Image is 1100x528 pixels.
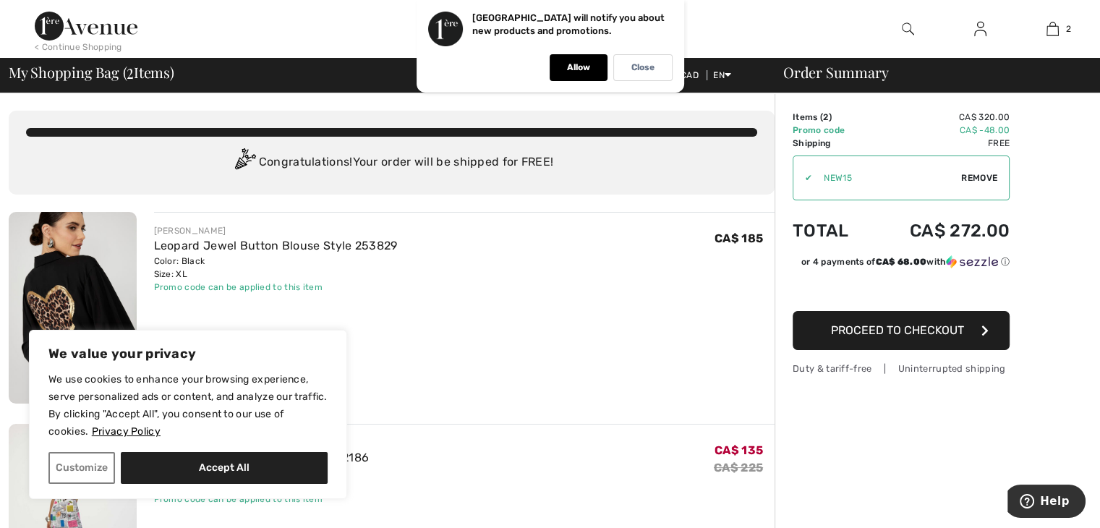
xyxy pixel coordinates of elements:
a: 2 [1017,20,1088,38]
div: or 4 payments of with [801,255,1010,268]
img: My Info [974,20,986,38]
span: CA$ 68.00 [875,257,926,267]
span: 2 [823,112,828,122]
div: [PERSON_NAME] [154,224,398,237]
div: Order Summary [766,65,1091,80]
button: Proceed to Checkout [793,311,1010,350]
span: 2 [127,61,134,80]
a: Privacy Policy [91,425,161,438]
p: Close [631,62,655,73]
p: Allow [567,62,590,73]
p: We value your privacy [48,345,328,362]
img: Sezzle [946,255,998,268]
img: Congratulation2.svg [230,148,259,177]
div: Promo code can be applied to this item [154,281,398,294]
a: Sign In [963,20,998,38]
div: ✔ [793,171,812,184]
img: 1ère Avenue [35,12,137,41]
td: Shipping [793,137,871,150]
iframe: Opens a widget where you can find more information [1007,485,1086,521]
img: Leopard Jewel Button Blouse Style 253829 [9,212,137,404]
button: Accept All [121,452,328,484]
span: 2 [1066,22,1071,35]
td: Total [793,206,871,255]
span: Remove [961,171,997,184]
span: Proceed to Checkout [831,323,964,337]
p: We use cookies to enhance your browsing experience, serve personalized ads or content, and analyz... [48,371,328,440]
div: or 4 payments ofCA$ 68.00withSezzle Click to learn more about Sezzle [793,255,1010,273]
td: CA$ 320.00 [871,111,1010,124]
div: Congratulations! Your order will be shipped for FREE! [26,148,757,177]
span: EN [713,70,731,80]
button: Customize [48,452,115,484]
span: CA$ 185 [715,231,763,245]
div: Color: Black Size: XL [154,255,398,281]
img: search the website [902,20,914,38]
s: CA$ 225 [714,461,763,474]
span: My Shopping Bag ( Items) [9,65,174,80]
td: Promo code [793,124,871,137]
div: We value your privacy [29,330,347,499]
img: My Bag [1046,20,1059,38]
span: CA$ 135 [715,443,763,457]
div: Duty & tariff-free | Uninterrupted shipping [793,362,1010,375]
td: CA$ 272.00 [871,206,1010,255]
div: < Continue Shopping [35,41,122,54]
td: CA$ -48.00 [871,124,1010,137]
p: [GEOGRAPHIC_DATA] will notify you about new products and promotions. [472,12,665,36]
a: Leopard Jewel Button Blouse Style 253829 [154,239,398,252]
input: Promo code [812,156,961,200]
iframe: PayPal-paypal [793,273,1010,306]
td: Free [871,137,1010,150]
td: Items ( ) [793,111,871,124]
